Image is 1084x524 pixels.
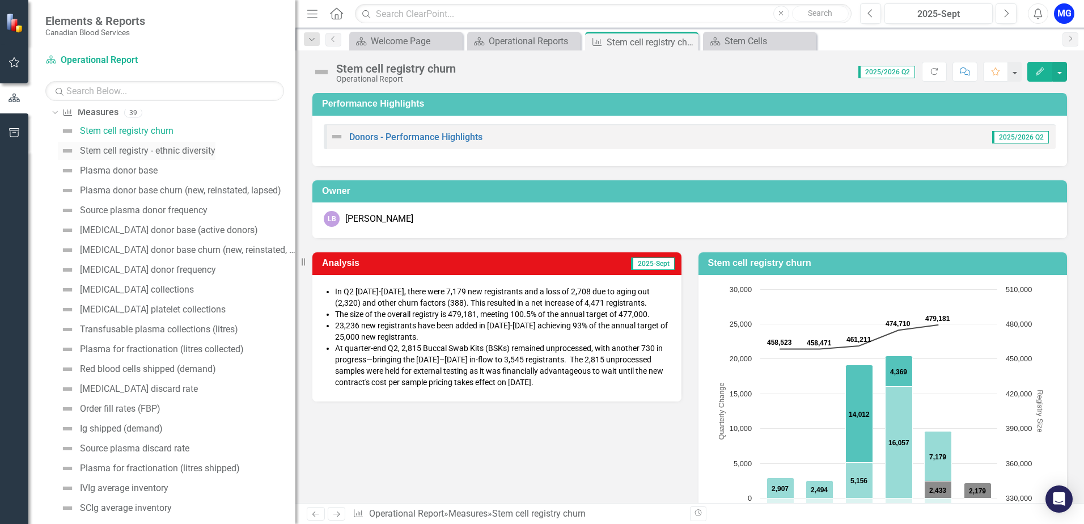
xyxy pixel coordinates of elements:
span: 2025/2026 Q2 [858,66,915,78]
text: 330,000 [1006,494,1032,502]
a: [MEDICAL_DATA] donor base churn (new, reinstated, lapsed) [58,241,295,259]
a: Stem Cells [706,34,814,48]
text: 480,000 [1006,320,1032,328]
a: [MEDICAL_DATA] collections [58,281,194,299]
div: [MEDICAL_DATA] donor base (active donors) [80,225,258,235]
div: Red blood cells shipped (demand) [80,364,216,374]
a: Operational Reports [470,34,578,48]
a: Plasma donor base [58,162,158,180]
text: 10,000 [729,424,751,433]
a: Measures [62,106,118,119]
div: Open Intercom Messenger [1045,485,1073,513]
img: Not Defined [61,323,74,336]
div: Stem cell registry churn [492,508,586,519]
a: [MEDICAL_DATA] donor base (active donors) [58,221,258,239]
text: 20,000 [729,354,751,363]
a: Operational Report [45,54,187,67]
a: Donors - Performance Highlights [349,132,482,142]
img: Not Defined [61,184,74,197]
div: [MEDICAL_DATA] donor base churn (new, reinstated, lapsed) [80,245,295,255]
path: 2025/2026 Q2, 7,179. New registrants. [924,431,951,481]
text: 5,000 [733,459,751,468]
path: 2025/2026 Q1, 16,057. New registrants. [885,386,912,498]
div: [PERSON_NAME] [345,213,413,226]
img: Not Defined [61,402,74,416]
img: Not Defined [61,462,74,475]
text: 25,000 [729,320,751,328]
text: 7,179 [929,453,946,461]
text: 15,000 [729,390,751,398]
span: Search [808,9,832,18]
div: LB [324,211,340,227]
span: Elements & Reports [45,14,145,28]
text: 14,012 [849,411,870,419]
img: Not Defined [61,223,74,237]
div: Stem cell registry - ethnic diversity [80,146,215,156]
a: Stem cell registry churn [58,122,173,140]
div: Stem cell registry churn [336,62,456,75]
div: Transfusable plasma collections (litres) [80,324,238,335]
div: Operational Reports [489,34,578,48]
img: Not Defined [61,422,74,436]
text: 474,710 [886,320,911,328]
text: 420,000 [1006,390,1032,398]
div: SCIg average inventory [80,503,172,513]
path: 2024/2025 Q4, 14,012. BSKs in progress. [845,365,873,462]
div: Order fill rates (FBP) [80,404,160,414]
div: Welcome Page [371,34,460,48]
a: Order fill rates (FBP) [58,400,160,418]
img: Not Defined [61,164,74,178]
h3: Owner [322,186,1061,196]
path: 2024/2025 Q4, 5,156. New registrants. [845,462,873,498]
path: 2025/2026 Q3, 2,179. Forecast new registrants. [964,483,991,498]
h3: Performance Highlights [322,99,1061,109]
a: Source plasma discard rate [58,440,189,458]
text: 5,156 [850,477,867,485]
span: 2025-Sept [631,257,675,270]
a: Welcome Page [352,34,460,48]
img: Not Defined [61,442,74,455]
div: Plasma for fractionation (litres shipped) [80,463,240,474]
div: Stem cell registry churn [80,126,173,136]
div: [MEDICAL_DATA] donor frequency [80,265,216,275]
div: [MEDICAL_DATA] discard rate [80,384,198,394]
input: Search Below... [45,81,284,101]
img: Not Defined [61,343,74,356]
span: In Q2 [DATE]-[DATE], there were 7,179 new registrants and a loss of 2,708 due to aging out (2,320... [335,287,650,307]
a: Ig shipped (demand) [58,420,163,438]
a: Red blood cells shipped (demand) [58,360,216,378]
a: [MEDICAL_DATA] discard rate [58,380,198,398]
div: [MEDICAL_DATA] platelet collections [80,305,226,315]
span: , [477,310,479,319]
a: Plasma for fractionation (litres shipped) [58,459,240,477]
h3: Stem cell registry churn [708,258,1062,268]
text: 458,523 [767,339,792,346]
text: 0 [747,494,751,502]
img: Not Defined [61,243,74,257]
a: IVIg average inventory [58,479,168,497]
text: Quarterly Change [717,382,725,440]
button: MG [1054,3,1074,24]
div: Stem cell registry churn [607,35,696,49]
img: Not Defined [312,63,331,81]
text: 458,471 [807,339,832,347]
div: Plasma for fractionation (litres collected) [80,344,244,354]
div: Ig shipped (demand) [80,424,163,434]
button: Search [792,6,849,22]
img: Not Defined [61,501,74,515]
div: [MEDICAL_DATA] collections [80,285,194,295]
a: SCIg average inventory [58,499,172,517]
text: 2,494 [811,486,828,494]
div: Source plasma discard rate [80,443,189,454]
div: Operational Report [336,75,456,83]
text: 479,181 [925,315,950,323]
text: 510,000 [1006,285,1032,294]
a: Measures [448,508,488,519]
text: 16,057 [888,439,909,447]
input: Search ClearPoint... [355,4,852,24]
a: Operational Report [369,508,444,519]
path: 2025/2026 Q1, 4,369. BSKs in progress. [885,356,912,386]
path: 2024/2025 Q3, 2,494. New registrants. [806,480,833,498]
text: 390,000 [1006,424,1032,433]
